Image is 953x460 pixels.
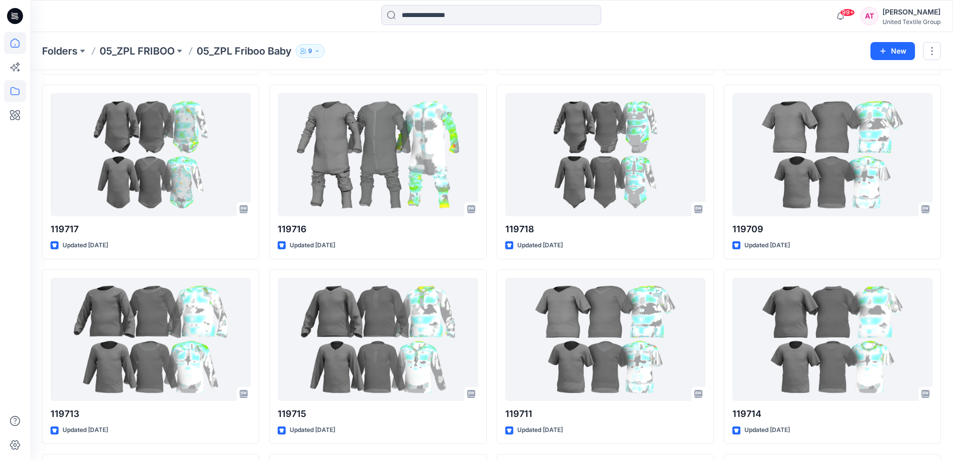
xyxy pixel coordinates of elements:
[870,42,915,60] button: New
[744,425,790,435] p: Updated [DATE]
[290,240,335,251] p: Updated [DATE]
[505,93,705,217] a: 119718
[278,93,478,217] a: 119716
[505,407,705,421] p: 119711
[278,407,478,421] p: 119715
[278,278,478,401] a: 119715
[744,240,790,251] p: Updated [DATE]
[882,6,940,18] div: [PERSON_NAME]
[296,44,325,58] button: 9
[278,222,478,236] p: 119716
[732,93,932,217] a: 119709
[197,44,292,58] p: 05_ZPL Friboo Baby
[51,407,251,421] p: 119713
[732,278,932,401] a: 119714
[100,44,175,58] a: 05_ZPL FRIBOO
[517,425,563,435] p: Updated [DATE]
[505,278,705,401] a: 119711
[308,46,312,57] p: 9
[51,278,251,401] a: 119713
[732,407,932,421] p: 119714
[840,9,855,17] span: 99+
[505,222,705,236] p: 119718
[732,222,932,236] p: 119709
[517,240,563,251] p: Updated [DATE]
[290,425,335,435] p: Updated [DATE]
[63,240,108,251] p: Updated [DATE]
[51,93,251,217] a: 119717
[42,44,78,58] a: Folders
[51,222,251,236] p: 119717
[63,425,108,435] p: Updated [DATE]
[860,7,878,25] div: AT
[882,18,940,26] div: United Textile Group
